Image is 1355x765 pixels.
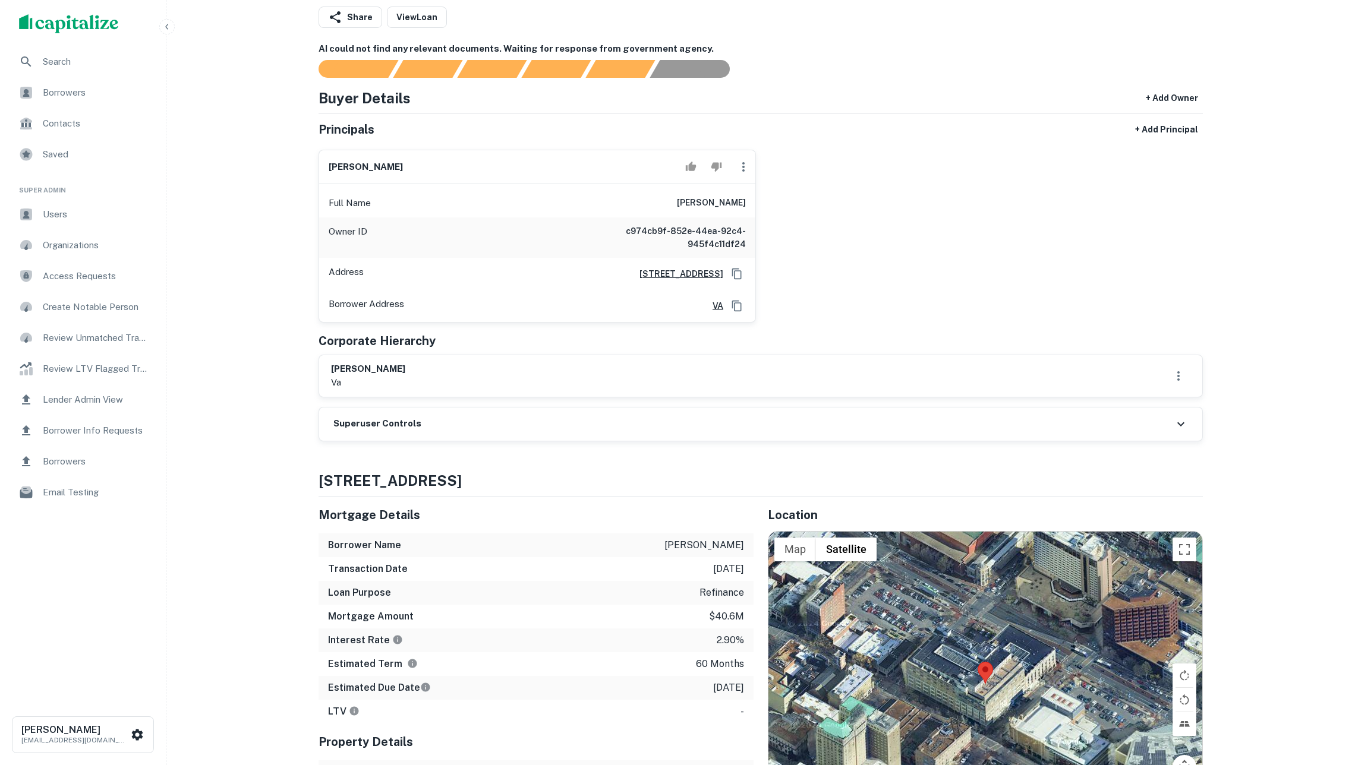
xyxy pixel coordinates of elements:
span: Contacts [43,116,149,131]
h6: Transaction Date [328,562,408,576]
iframe: Chat Widget [1296,670,1355,727]
button: + Add Principal [1130,119,1203,140]
span: Access Requests [43,269,149,283]
a: Borrower Info Requests [10,416,156,445]
button: Share [319,7,382,28]
h6: [PERSON_NAME] [331,362,405,376]
button: Toggle fullscreen view [1173,538,1196,561]
h6: [PERSON_NAME] [21,725,128,735]
span: Search [43,55,149,69]
p: Address [329,265,364,283]
a: Create Notable Person [10,293,156,321]
div: Principals found, AI now looking for contact information... [521,60,591,78]
h5: Principals [319,121,374,138]
h5: Property Details [319,733,754,751]
a: Saved [10,140,156,169]
a: Access Requests [10,262,156,290]
a: Review Unmatched Transactions [10,324,156,352]
button: Reject [706,155,727,179]
h6: Loan Purpose [328,586,391,600]
a: Organizations [10,231,156,260]
span: Email Testing [43,485,149,500]
p: - [740,704,744,719]
button: Rotate map counterclockwise [1173,688,1196,712]
h4: [STREET_ADDRESS] [319,470,1203,491]
p: va [331,375,405,390]
h6: Interest Rate [328,633,403,647]
span: Organizations [43,238,149,252]
h6: Estimated Term [328,657,418,671]
h6: c974cb9f-852e-44ea-92c4-945f4c11df24 [603,225,746,251]
button: Copy Address [728,265,746,283]
button: [PERSON_NAME][EMAIL_ADDRESS][DOMAIN_NAME] [12,716,154,753]
a: Review LTV Flagged Transactions [10,355,156,383]
a: Contacts [10,109,156,138]
svg: Term is based on a standard schedule for this type of loan. [407,658,418,669]
a: Email Testing [10,478,156,507]
h6: Estimated Due Date [328,681,431,695]
button: Tilt map [1173,712,1196,736]
span: Users [43,207,149,222]
p: Borrower Address [329,297,404,315]
p: $40.6m [709,609,744,624]
div: Documents found, AI parsing details... [457,60,527,78]
h6: AI could not find any relevant documents. Waiting for response from government agency. [319,42,1203,56]
span: Borrowers [43,454,149,469]
p: refinance [699,586,744,600]
span: Borrower Info Requests [43,423,149,438]
p: [PERSON_NAME] [664,538,744,552]
p: [DATE] [713,562,744,576]
div: Principals found, still searching for contact information. This may take time... [585,60,655,78]
a: Borrowers [10,78,156,107]
a: ViewLoan [387,7,447,28]
div: Your request is received and processing... [393,60,462,78]
h6: Borrower Name [328,538,401,552]
a: [STREET_ADDRESS] [630,267,723,280]
h6: Mortgage Amount [328,609,414,624]
p: 60 months [696,657,744,671]
p: 2.90% [717,633,744,647]
span: Borrowers [43,86,149,100]
span: Create Notable Person [43,300,149,314]
h6: [PERSON_NAME] [677,196,746,210]
p: Owner ID [329,225,367,251]
button: Accept [680,155,701,179]
h5: Location [768,506,1203,524]
a: VA [703,299,723,312]
svg: The interest rates displayed on the website are for informational purposes only and may be report... [392,634,403,645]
p: Full Name [329,196,371,210]
img: capitalize-logo.png [19,14,119,33]
li: Super Admin [10,171,156,200]
p: [DATE] [713,681,744,695]
h6: [PERSON_NAME] [329,160,403,174]
a: Lender Admin View [10,385,156,414]
span: Review LTV Flagged Transactions [43,362,149,376]
span: Saved [43,147,149,162]
span: Review Unmatched Transactions [43,331,149,345]
h6: LTV [328,704,360,719]
a: Search [10,48,156,76]
a: Borrowers [10,447,156,476]
button: Show street map [774,538,816,561]
h4: Buyer Details [319,87,411,109]
h5: Corporate Hierarchy [319,332,436,350]
button: Show satellite imagery [816,538,877,561]
button: Copy Address [728,297,746,315]
p: [EMAIL_ADDRESS][DOMAIN_NAME] [21,735,128,745]
svg: LTVs displayed on the website are for informational purposes only and may be reported incorrectly... [349,706,360,716]
a: Users [10,200,156,229]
